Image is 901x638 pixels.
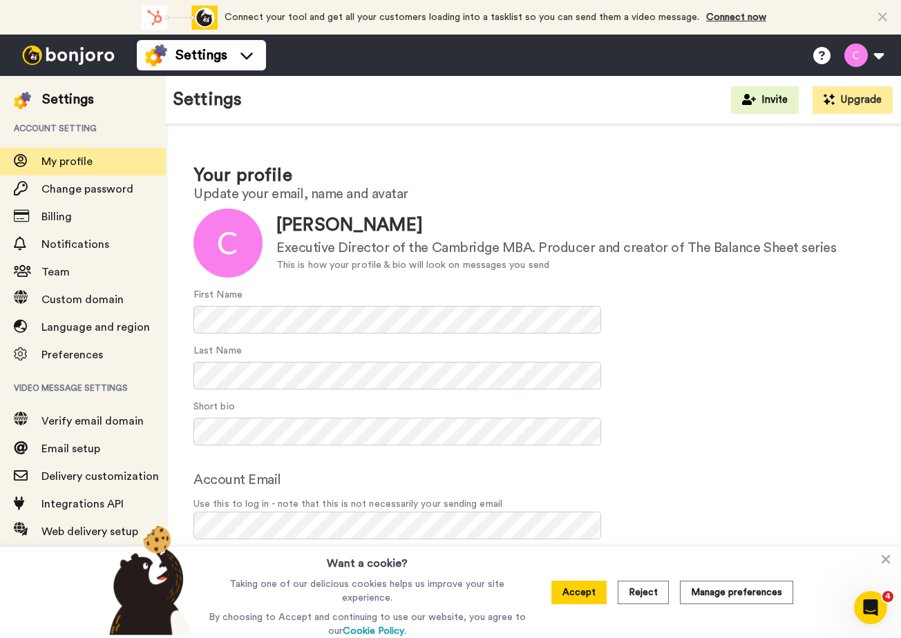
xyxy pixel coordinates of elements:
span: Verify email domain [41,416,144,427]
img: settings-colored.svg [145,44,167,66]
div: Settings [42,90,94,109]
span: Language and region [41,322,150,333]
a: Connect now [706,12,766,22]
h3: Want a cookie? [327,547,408,572]
span: Team [41,267,70,278]
h1: Settings [173,90,242,110]
p: By choosing to Accept and continuing to use our website, you agree to our . [205,610,529,638]
span: Connect your tool and get all your customers loading into a tasklist so you can send them a video... [225,12,699,22]
button: Upgrade [813,86,893,114]
label: Short bio [193,400,235,414]
img: bear-with-cookie.png [97,525,199,635]
span: Use this to log in - note that this is not necessarily your sending email [193,497,873,512]
label: Account Email [193,470,281,490]
div: animation [142,6,218,30]
h2: Update your email, name and avatar [193,186,873,202]
span: Web delivery setup [41,526,138,537]
div: Executive Director of the Cambridge MBA. Producer and creator of The Balance Sheet series [276,238,836,258]
span: Delivery customization [41,471,159,482]
span: Settings [176,46,227,65]
span: Integrations API [41,499,124,510]
span: Custom domain [41,294,124,305]
span: Email setup [41,443,100,454]
button: Reject [618,581,669,604]
label: First Name [193,288,243,302]
img: bj-logo-header-white.svg [17,46,120,65]
span: 4 [882,591,893,602]
span: Preferences [41,349,103,360]
span: My profile [41,156,93,167]
button: Accept [551,581,607,604]
div: This is how your profile & bio will look on messages you send [276,258,836,273]
p: Taking one of our delicious cookies helps us improve your site experience. [205,577,529,605]
h1: Your profile [193,166,873,186]
span: Change password [41,184,133,195]
button: Manage preferences [680,581,793,604]
a: Cookie Policy [343,626,404,636]
iframe: Intercom live chat [854,591,887,624]
div: [PERSON_NAME] [276,213,836,238]
span: Notifications [41,239,109,250]
button: Invite [731,86,799,114]
label: Last Name [193,344,242,358]
img: settings-colored.svg [14,92,31,109]
span: Billing [41,211,72,222]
